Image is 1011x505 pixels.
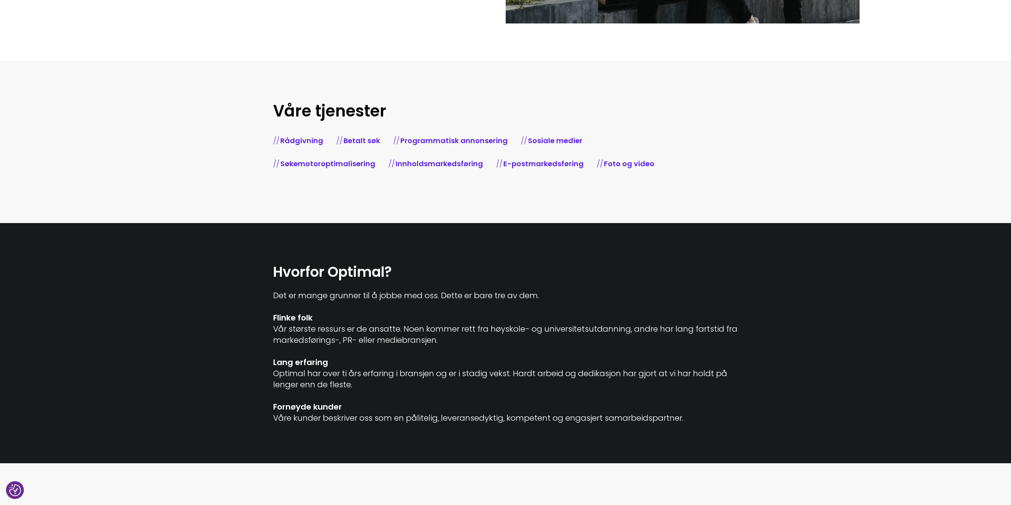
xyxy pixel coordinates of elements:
a: Søkemotoroptimalisering [280,159,375,169]
b: Lang erfaring [273,357,328,368]
b: Fornøyde kunder [273,401,342,412]
button: Samtykkepreferanser [9,484,21,496]
a: Betalt søk [343,136,380,146]
div: Det er mange grunner til å jobbe med oss. Dette er bare tre av dem. Vår største ressurs er de ans... [273,290,738,423]
h2: Våre tjenester [273,101,738,121]
img: Revisit consent button [9,484,21,496]
a: E-postmarkedsføring [503,159,584,169]
a: Rådgivning [280,136,323,146]
a: Innholdsmarkedsføring [396,159,483,169]
h2: Hvorfor Optimal? [273,263,738,281]
a: Sosiale medier [528,136,582,146]
a: Programmatisk annonsering [400,136,508,146]
b: Flinke folk [273,312,312,323]
a: Foto og video [604,159,654,169]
